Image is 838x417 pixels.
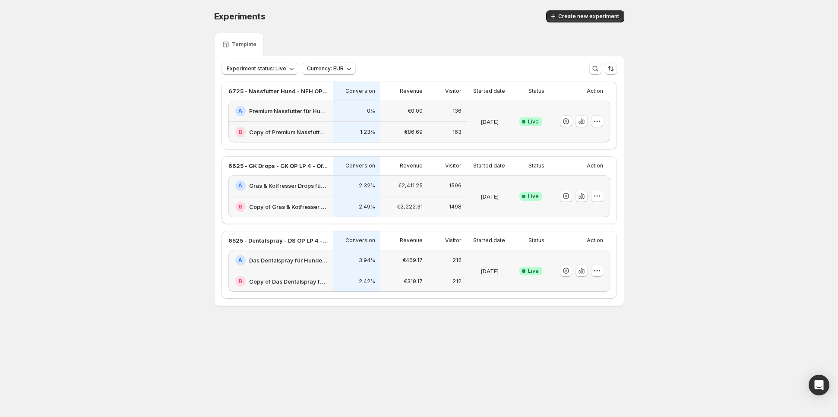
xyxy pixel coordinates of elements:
p: 6525 - Dentalspray - DS OP LP 4 - Offer - (1,3,6) vs. (1,3 für 2,6) [228,236,328,245]
p: €2,411.25 [398,182,423,189]
p: €469.17 [402,257,423,264]
p: Conversion [345,237,375,244]
p: 212 [452,257,462,264]
h2: A [238,257,242,264]
p: Action [587,88,603,95]
button: Create new experiment [546,10,624,22]
p: Conversion [345,88,375,95]
p: Status [528,162,544,169]
h2: B [239,278,242,285]
p: 2.49% [359,203,375,210]
p: Status [528,237,544,244]
span: Live [528,268,539,275]
p: 212 [452,278,462,285]
p: €2,222.31 [397,203,423,210]
span: Currency: EUR [307,65,344,72]
p: [DATE] [481,192,499,201]
h2: Das Dentalspray für Hunde: Jetzt Neukunden Deal sichern!-v1 [249,256,328,265]
span: Experiments [214,11,266,22]
p: 3.94% [359,257,375,264]
p: [DATE] [481,267,499,275]
h2: B [239,203,242,210]
span: Create new experiment [558,13,619,20]
p: [DATE] [481,117,499,126]
h2: A [238,182,242,189]
p: 2.42% [359,278,375,285]
h2: Copy of Gras & Kotfresser Drops für Hunde: Jetzt Neukunden Deal sichern!-v1 [249,202,328,211]
button: Currency: EUR [302,63,356,75]
p: 1.23% [360,129,375,136]
h2: B [239,129,242,136]
p: Started date [473,162,505,169]
p: Template [232,41,256,48]
h2: Premium Nassfutter für Hunde: Jetzt Neukunden Deal sichern! [249,107,328,115]
p: 1596 [449,182,462,189]
button: Sort the results [605,63,617,75]
p: Action [587,162,603,169]
span: Experiment status: Live [227,65,286,72]
p: Revenue [400,162,423,169]
p: Visitor [445,88,462,95]
h2: Gras & Kotfresser Drops für Hunde: Jetzt Neukunden Deal sichern!-v1 [249,181,328,190]
p: €319.17 [404,278,423,285]
p: 0% [367,107,375,114]
p: €0.00 [408,107,423,114]
h2: A [238,107,242,114]
p: Started date [473,88,505,95]
p: Status [528,88,544,95]
p: 6625 - GK Drops - GK OP LP 4 - Offer - (1,3,6) vs. (1,3 für 2,6) [228,161,328,170]
p: 6725 - Nassfutter Hund - NFH OP LP 1 - Offer - Standard vs. CFO [228,87,328,95]
span: Live [528,118,539,125]
span: Live [528,193,539,200]
button: Experiment status: Live [221,63,298,75]
h2: Copy of Premium Nassfutter für Hunde: Jetzt Neukunden Deal sichern! [249,128,328,136]
p: 2.32% [359,182,375,189]
p: Conversion [345,162,375,169]
p: 1498 [449,203,462,210]
p: 163 [452,129,462,136]
p: Started date [473,237,505,244]
p: Revenue [400,237,423,244]
div: Open Intercom Messenger [809,375,829,395]
p: 136 [452,107,462,114]
p: Action [587,237,603,244]
h2: Copy of Das Dentalspray für Hunde: Jetzt Neukunden Deal sichern!-v1 [249,277,328,286]
p: €86.69 [404,129,423,136]
p: Visitor [445,237,462,244]
p: Revenue [400,88,423,95]
p: Visitor [445,162,462,169]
